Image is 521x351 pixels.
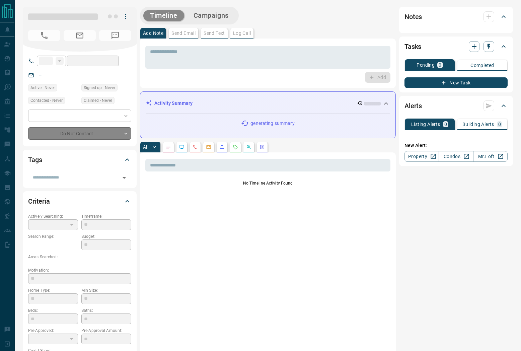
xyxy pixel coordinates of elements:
[166,144,171,150] svg: Notes
[81,233,131,239] p: Budget:
[143,31,163,36] p: Add Note
[143,10,184,21] button: Timeline
[404,41,421,52] h2: Tasks
[120,173,129,183] button: Open
[404,9,508,25] div: Notes
[404,100,422,111] h2: Alerts
[28,307,78,313] p: Beds:
[473,151,508,162] a: Mr.Loft
[154,100,193,107] p: Activity Summary
[99,30,131,41] span: No Number
[39,72,42,78] a: --
[28,213,78,219] p: Actively Searching:
[462,122,494,127] p: Building Alerts
[233,144,238,150] svg: Requests
[404,11,422,22] h2: Notes
[28,154,42,165] h2: Tags
[498,122,501,127] p: 0
[28,254,131,260] p: Areas Searched:
[84,84,115,91] span: Signed up - Never
[84,97,112,104] span: Claimed - Never
[219,144,225,150] svg: Listing Alerts
[250,120,294,127] p: generating summary
[193,144,198,150] svg: Calls
[404,142,508,149] p: New Alert:
[143,145,148,149] p: All
[30,97,63,104] span: Contacted - Never
[179,144,184,150] svg: Lead Browsing Activity
[411,122,440,127] p: Listing Alerts
[28,152,131,168] div: Tags
[404,39,508,55] div: Tasks
[28,267,131,273] p: Motivation:
[30,84,55,91] span: Active - Never
[81,307,131,313] p: Baths:
[439,151,473,162] a: Condos
[28,239,78,251] p: -- - --
[28,30,60,41] span: No Number
[444,122,447,127] p: 0
[28,233,78,239] p: Search Range:
[64,30,96,41] span: No Email
[404,98,508,114] div: Alerts
[404,151,439,162] a: Property
[259,144,265,150] svg: Agent Actions
[246,144,251,150] svg: Opportunities
[28,196,50,207] h2: Criteria
[81,213,131,219] p: Timeframe:
[28,127,131,140] div: Do Not Contact
[206,144,211,150] svg: Emails
[81,328,131,334] p: Pre-Approval Amount:
[404,77,508,88] button: New Task
[417,63,435,67] p: Pending
[81,287,131,293] p: Min Size:
[439,63,441,67] p: 0
[187,10,235,21] button: Campaigns
[28,193,131,209] div: Criteria
[145,180,390,186] p: No Timeline Activity Found
[146,97,390,110] div: Activity Summary
[28,287,78,293] p: Home Type:
[28,328,78,334] p: Pre-Approved:
[470,63,494,68] p: Completed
